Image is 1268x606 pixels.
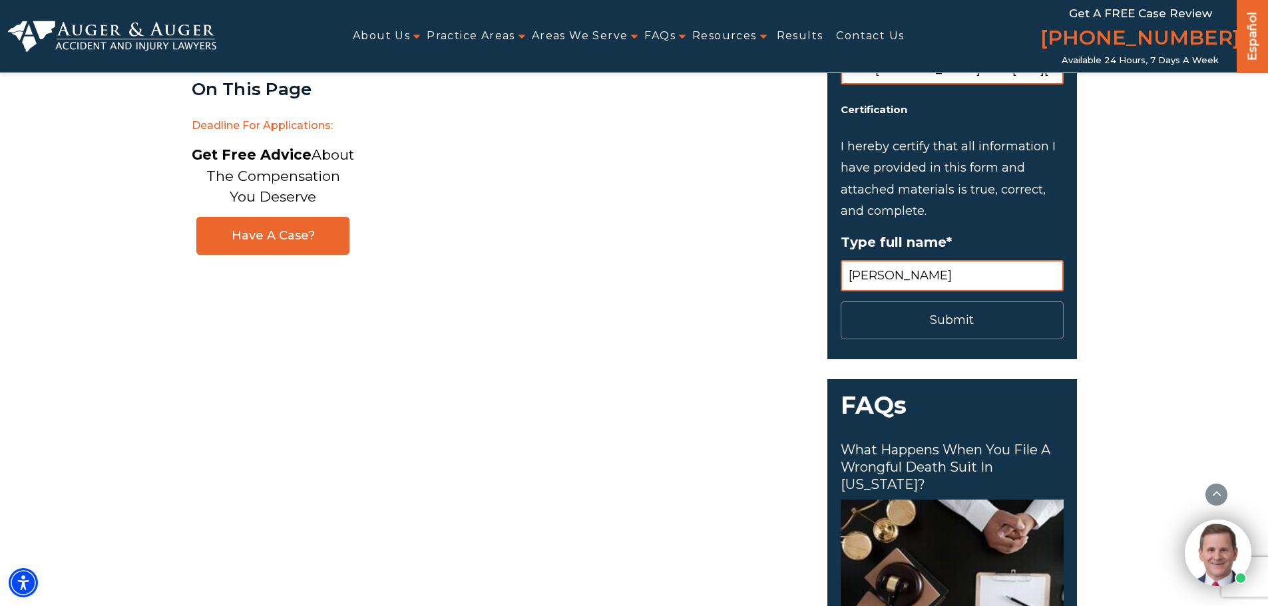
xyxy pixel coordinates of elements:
[1040,23,1240,55] a: [PHONE_NUMBER]
[1069,7,1212,20] span: Get a FREE Case Review
[1185,520,1251,586] img: Intaker widget Avatar
[210,228,335,243] span: Have A Case?
[1062,55,1219,66] span: Available 24 Hours, 7 Days a Week
[192,112,355,140] span: Deadline for Applications:
[777,21,823,51] a: Results
[644,21,676,51] a: FAQs
[841,136,1064,222] p: I hereby certify that all information I have provided in this form and attached materials is true...
[353,21,410,51] a: About Us
[841,234,1064,250] label: Type full name
[9,568,38,597] div: Accessibility Menu
[196,217,349,255] a: Have A Case?
[532,21,628,51] a: Areas We Serve
[841,441,1064,493] h4: What happens when you file a wrongful death suit in [US_STATE]?
[192,144,354,208] p: About The Compensation You Deserve
[836,21,904,51] a: Contact Us
[8,21,216,53] img: Auger & Auger Accident and Injury Lawyers Logo
[192,146,312,163] strong: Get Free Advice
[692,21,757,51] a: Resources
[827,379,1077,442] h3: FAQs
[192,80,355,99] div: On This Page
[841,101,1064,119] h5: Certification
[1205,483,1228,506] button: scroll to up
[841,301,1064,339] input: Submit
[427,21,515,51] a: Practice Areas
